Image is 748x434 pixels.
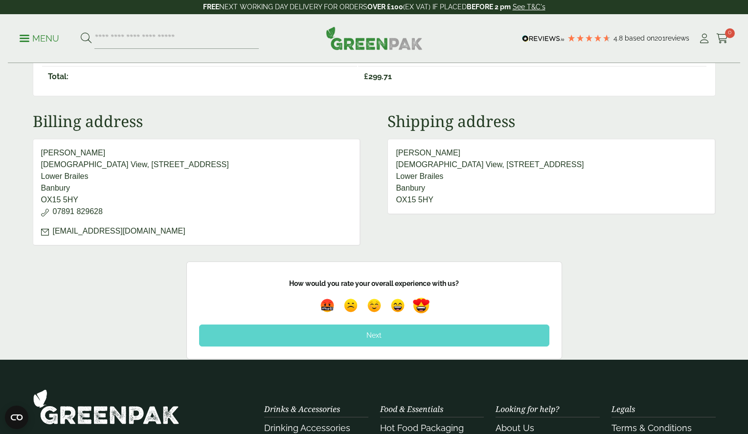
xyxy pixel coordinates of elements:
[203,3,219,11] strong: FREE
[264,423,350,433] a: Drinking Accessories
[199,325,549,346] div: Next
[665,34,689,42] span: reviews
[20,33,59,44] p: Menu
[33,389,180,425] img: GreenPak Supplies
[41,225,352,237] p: [EMAIL_ADDRESS][DOMAIN_NAME]
[33,139,361,246] address: [PERSON_NAME] [DEMOGRAPHIC_DATA] View, [STREET_ADDRESS] Lower Brailes Banbury OX15 5HY
[380,423,464,433] a: Hot Food Packaging
[513,3,545,11] a: See T&C's
[567,34,611,43] div: 4.79 Stars
[698,34,710,43] i: My Account
[42,66,358,87] th: Total:
[522,35,565,42] img: REVIEWS.io
[33,112,361,130] h2: Billing address
[613,34,625,42] span: 4.8
[410,295,432,317] img: emoji
[365,296,384,315] img: emoji
[612,423,692,433] a: Terms & Conditions
[341,296,360,315] img: emoji
[716,34,728,43] i: Cart
[20,33,59,43] a: Menu
[326,26,423,50] img: GreenPak Supplies
[467,3,511,11] strong: BEFORE 2 pm
[388,296,407,315] img: emoji
[725,28,735,38] span: 0
[364,72,392,81] span: 299.71
[5,406,28,429] button: Open CMP widget
[41,206,352,217] p: 07891 829628
[625,34,655,42] span: Based on
[716,31,728,46] a: 0
[318,296,337,315] img: emoji
[655,34,665,42] span: 201
[364,72,368,81] span: £
[367,3,403,11] strong: OVER £100
[387,112,715,130] h2: Shipping address
[387,139,715,215] address: [PERSON_NAME] [DEMOGRAPHIC_DATA] View, [STREET_ADDRESS] Lower Brailes Banbury OX15 5HY
[496,423,534,433] a: About Us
